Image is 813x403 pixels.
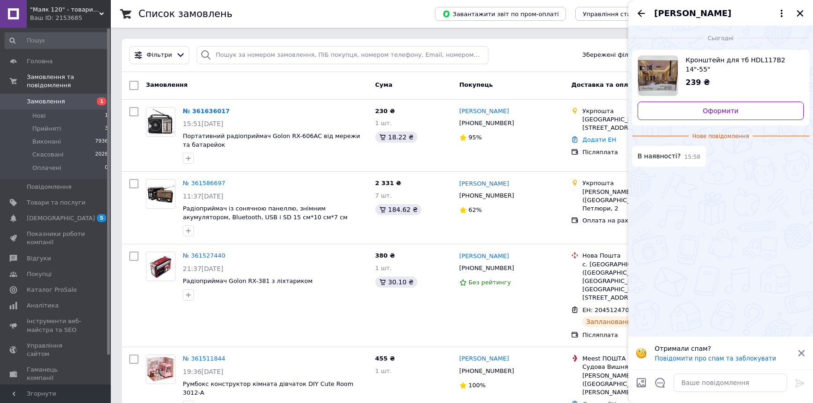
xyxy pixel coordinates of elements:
[183,108,230,114] a: № 361636017
[582,179,698,187] div: Укрпошта
[183,252,225,259] a: № 361527440
[459,180,509,188] a: [PERSON_NAME]
[686,78,710,87] span: 239 ₴
[146,184,175,205] img: Фото товару
[582,363,698,397] div: Судова Вишня, №4 (до 30 кг): вул. [PERSON_NAME][STREET_ADDRESS], ([GEOGRAPHIC_DATA][PERSON_NAME],...
[27,57,53,66] span: Головна
[97,97,106,105] span: 1
[105,112,108,120] span: 1
[183,368,223,375] span: 19:36[DATE]
[5,32,109,49] input: Пошук
[459,252,509,261] a: [PERSON_NAME]
[459,265,514,271] span: [PHONE_NUMBER]
[654,7,787,19] button: [PERSON_NAME]
[32,125,61,133] span: Прийняті
[375,81,392,88] span: Cума
[582,136,616,143] a: Додати ЕН
[32,112,46,120] span: Нові
[469,382,486,389] span: 100%
[684,153,700,161] span: 15:58 12.09.2025
[27,214,95,223] span: [DEMOGRAPHIC_DATA]
[183,380,353,396] a: Румбокс конструктор кімната дівчаток DIY Cute Room 3012-A
[654,7,731,19] span: [PERSON_NAME]
[636,8,647,19] button: Назад
[582,307,648,313] span: ЕН: 20451247097004
[459,192,514,199] span: [PHONE_NUMBER]
[459,81,493,88] span: Покупець
[146,253,175,280] img: Фото товару
[582,260,698,302] div: с. [GEOGRAPHIC_DATA] ([GEOGRAPHIC_DATA], [GEOGRAPHIC_DATA]. [GEOGRAPHIC_DATA]), №1: вул. [STREET_...
[375,252,395,259] span: 380 ₴
[95,138,108,146] span: 7936
[146,355,175,384] a: Фото товару
[375,367,392,374] span: 1 шт.
[638,151,681,161] span: В наявності?
[27,366,85,382] span: Гаманець компанії
[183,120,223,127] span: 15:51[DATE]
[795,8,806,19] button: Закрити
[583,11,653,18] span: Управління статусами
[582,148,698,156] div: Післяплата
[654,377,666,389] button: Відкрити шаблони відповідей
[459,355,509,363] a: [PERSON_NAME]
[27,97,65,106] span: Замовлення
[375,192,392,199] span: 7 шт.
[146,252,175,281] a: Фото товару
[469,206,482,213] span: 62%
[375,120,392,126] span: 1 шт.
[27,254,51,263] span: Відгуки
[27,198,85,207] span: Товари та послуги
[32,150,64,159] span: Скасовані
[582,355,698,363] div: Meest ПОШТА
[32,164,61,172] span: Оплачені
[146,356,175,383] img: Фото товару
[146,108,175,136] img: Фото товару
[655,344,792,353] p: Отримали спам?
[27,317,85,334] span: Інструменти веб-майстра та SEO
[105,164,108,172] span: 0
[638,102,804,120] a: Оформити
[146,179,175,209] a: Фото товару
[582,115,698,132] div: [GEOGRAPHIC_DATA], 02225, просп. [STREET_ADDRESS]
[146,107,175,137] a: Фото товару
[469,279,511,286] span: Без рейтингу
[575,7,661,21] button: Управління статусами
[183,180,225,186] a: № 361586697
[571,81,639,88] span: Доставка та оплата
[105,125,108,133] span: 3
[435,7,566,21] button: Завантажити звіт по пром-оплаті
[442,10,559,18] span: Завантажити звіт по пром-оплаті
[686,55,796,74] span: Кронштейн для тб HDL117B2 14"-55"
[689,132,753,140] span: Нове повідомлення
[183,192,223,200] span: 11:37[DATE]
[655,355,776,362] button: Повідомити про спам та заблокувати
[638,56,678,96] img: 3055170858_w640_h640_kronshtejn-dlya-tv.jpg
[704,35,737,42] span: Сьогодні
[375,204,422,215] div: 184.62 ₴
[582,217,698,225] div: Оплата на рахунок
[30,6,99,14] span: "Маяк 120" - товари для дому
[459,107,509,116] a: [PERSON_NAME]
[139,8,232,19] h1: Список замовлень
[197,46,488,64] input: Пошук за номером замовлення, ПІБ покупця, номером телефону, Email, номером накладної
[582,188,698,213] div: [PERSON_NAME] ([GEOGRAPHIC_DATA].), 79054, вул. Петлюри, 2
[183,132,360,148] span: Портативний радіоприймач Golon RX-606AC від мережи та батарейок
[375,180,401,186] span: 2 331 ₴
[632,33,809,42] div: 12.09.2025
[459,120,514,126] span: [PHONE_NUMBER]
[32,138,61,146] span: Виконані
[582,107,698,115] div: Укрпошта
[27,73,111,90] span: Замовлення та повідомлення
[95,150,108,159] span: 2028
[30,14,111,22] div: Ваш ID: 2153685
[636,348,647,359] img: :face_with_monocle:
[27,183,72,191] span: Повідомлення
[375,265,392,271] span: 1 шт.
[183,277,313,284] a: Радіоприймач Golon RX-381 з ліхтариком
[638,55,804,96] a: Переглянути товар
[147,51,172,60] span: Фільтри
[183,205,348,229] a: Радіоприймач із сонячною панеллю, знімним акумулятором, Bluetooth, USB і SD 15 см*10 см*7 см GOLO...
